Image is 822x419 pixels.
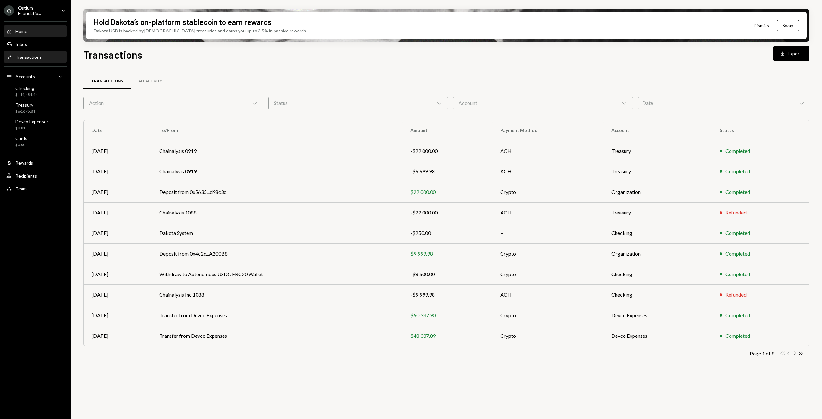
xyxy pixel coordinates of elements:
td: Dakota System [152,223,403,243]
div: $0.01 [15,126,49,131]
a: All Activity [131,73,170,89]
div: Completed [725,147,750,155]
div: All Activity [138,78,162,84]
td: Checking [604,284,712,305]
td: Transfer from Devco Expenses [152,326,403,346]
div: Rewards [15,160,33,166]
a: Transactions [83,73,131,89]
td: Crypto [493,326,604,346]
a: Checking$114,484.44 [4,83,67,99]
div: Completed [725,229,750,237]
div: Team [15,186,27,191]
td: Chainalysis 0919 [152,141,403,161]
div: Transactions [91,78,123,84]
div: -$22,000.00 [410,147,485,155]
td: Organization [604,243,712,264]
th: Status [712,120,809,141]
div: [DATE] [92,209,144,216]
div: Hold Dakota’s on-platform stablecoin to earn rewards [94,17,272,27]
td: Crypto [493,182,604,202]
a: Recipients [4,170,67,181]
div: Completed [725,168,750,175]
div: Refunded [725,291,747,299]
div: Completed [725,250,750,258]
button: Export [773,46,809,61]
div: Checking [15,85,38,91]
div: [DATE] [92,229,144,237]
div: $22,000.00 [410,188,485,196]
td: ACH [493,284,604,305]
a: Home [4,25,67,37]
a: Transactions [4,51,67,63]
a: Rewards [4,157,67,169]
th: Payment Method [493,120,604,141]
td: ACH [493,202,604,223]
a: Accounts [4,71,67,82]
div: Account [453,97,633,109]
a: Inbox [4,38,67,50]
div: Recipients [15,173,37,179]
div: [DATE] [92,250,144,258]
td: Crypto [493,264,604,284]
td: Treasury [604,202,712,223]
div: Dakota USD is backed by [DEMOGRAPHIC_DATA] treasuries and earns you up to 3.5% in passive rewards. [94,27,307,34]
td: Checking [604,223,712,243]
div: [DATE] [92,188,144,196]
div: $0.00 [15,142,27,148]
td: Checking [604,264,712,284]
td: Withdraw to Autonomous USDC ERC20 Wallet [152,264,403,284]
td: Crypto [493,243,604,264]
a: Team [4,183,67,194]
div: Page 1 of 8 [750,350,774,356]
td: Chainalysis 0919 [152,161,403,182]
div: Treasury [15,102,35,108]
div: Home [15,29,27,34]
td: Deposit from 0x5635...d98c3c [152,182,403,202]
div: $50,337.90 [410,311,485,319]
td: Devco Expenses [604,326,712,346]
td: Devco Expenses [604,305,712,326]
a: Cards$0.00 [4,134,67,149]
td: Treasury [604,161,712,182]
div: [DATE] [92,270,144,278]
div: Transactions [15,54,42,60]
td: Treasury [604,141,712,161]
td: ACH [493,141,604,161]
div: Refunded [725,209,747,216]
div: Inbox [15,41,27,47]
div: Action [83,97,263,109]
th: To/From [152,120,403,141]
div: O [4,5,14,16]
th: Date [84,120,152,141]
div: [DATE] [92,311,144,319]
div: $114,484.44 [15,92,38,98]
div: Status [268,97,448,109]
div: Ostium Foundatio... [18,5,56,16]
button: Dismiss [746,18,777,33]
button: Swap [777,20,799,31]
td: Chainalysis 1088 [152,202,403,223]
td: Chainalysis Inc 1088 [152,284,403,305]
div: Completed [725,270,750,278]
div: Devco Expenses [15,119,49,124]
div: Completed [725,311,750,319]
div: Accounts [15,74,35,79]
td: – [493,223,604,243]
td: Transfer from Devco Expenses [152,305,403,326]
td: Crypto [493,305,604,326]
div: [DATE] [92,147,144,155]
div: [DATE] [92,332,144,340]
th: Account [604,120,712,141]
td: Deposit from 0x4c2c...A200B8 [152,243,403,264]
div: -$8,500.00 [410,270,485,278]
div: -$9,999.98 [410,168,485,175]
div: [DATE] [92,168,144,175]
a: Treasury$66,675.81 [4,100,67,116]
div: $66,675.81 [15,109,35,114]
div: -$250.00 [410,229,485,237]
div: Date [638,97,809,109]
div: [DATE] [92,291,144,299]
div: $48,337.89 [410,332,485,340]
div: Completed [725,188,750,196]
div: -$9,999.98 [410,291,485,299]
